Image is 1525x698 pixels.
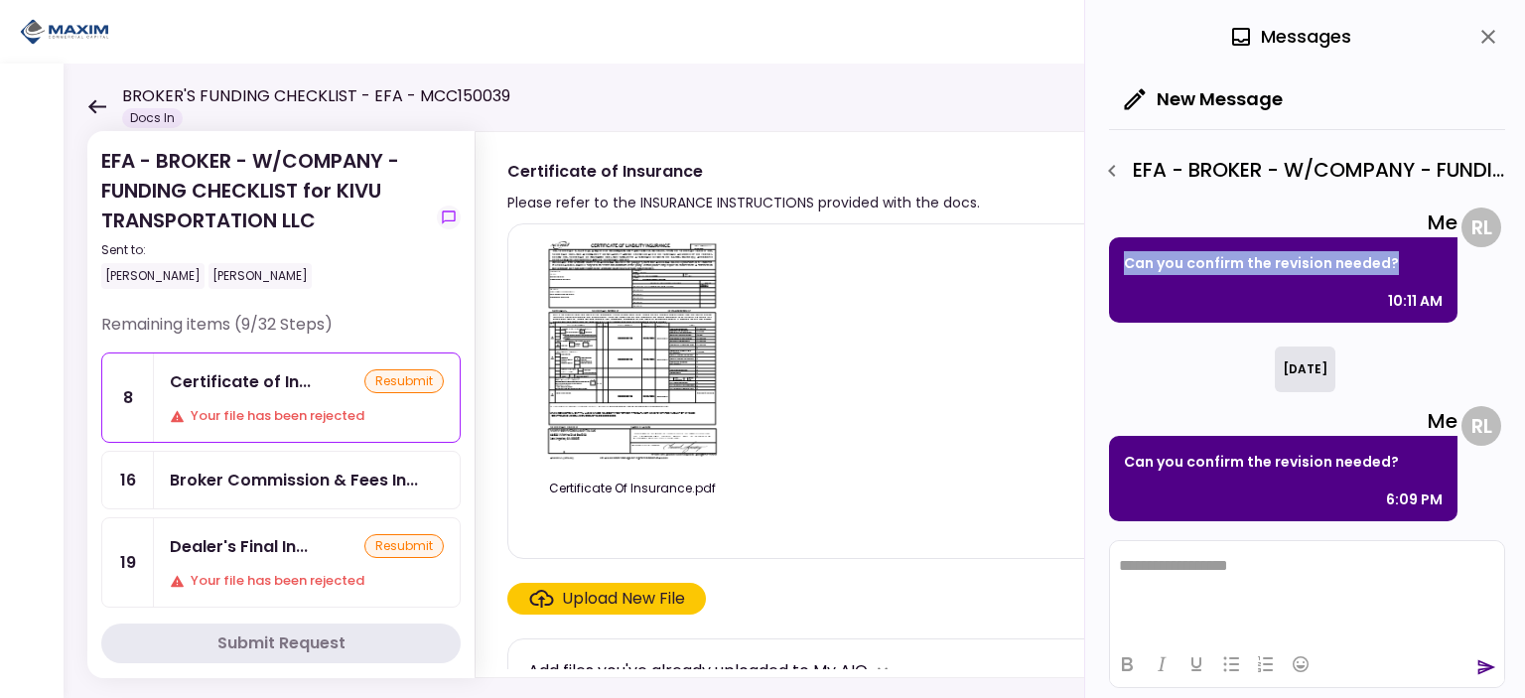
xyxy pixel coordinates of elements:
[1124,450,1443,474] p: Can you confirm the revision needed?
[208,263,312,289] div: [PERSON_NAME]
[1109,406,1457,436] div: Me
[507,583,706,615] span: Click here to upload the required document
[101,241,429,259] div: Sent to:
[170,406,444,426] div: Your file has been rejected
[1229,22,1351,52] div: Messages
[170,369,311,394] div: Certificate of Insurance
[122,84,510,108] h1: BROKER'S FUNDING CHECKLIST - EFA - MCC150039
[437,206,461,229] button: show-messages
[1124,251,1443,275] p: Can you confirm the revision needed?
[1461,406,1501,446] div: R L
[1386,488,1443,511] div: 6:09 PM
[217,631,346,655] div: Submit Request
[475,131,1485,678] div: Certificate of InsurancePlease refer to the INSURANCE INSTRUCTIONS provided with the docs.resubmi...
[101,517,461,608] a: 19Dealer's Final InvoiceresubmitYour file has been rejected
[101,146,429,289] div: EFA - BROKER - W/COMPANY - FUNDING CHECKLIST for KIVU TRANSPORTATION LLC
[364,534,444,558] div: resubmit
[1110,650,1144,678] button: Bold
[528,658,868,683] div: Add files you've already uploaded to My AIO
[101,263,205,289] div: [PERSON_NAME]
[1095,154,1505,188] div: EFA - BROKER - W/COMPANY - FUNDING CHECKLIST - Certificate of Insurance
[101,624,461,663] button: Submit Request
[101,352,461,443] a: 8Certificate of InsuranceresubmitYour file has been rejected
[102,353,154,442] div: 8
[528,480,737,497] div: Certificate Of Insurance.pdf
[170,571,444,591] div: Your file has been rejected
[507,159,980,184] div: Certificate of Insurance
[1284,650,1317,678] button: Emojis
[102,518,154,607] div: 19
[1179,650,1213,678] button: Underline
[507,191,980,214] div: Please refer to the INSURANCE INSTRUCTIONS provided with the docs.
[20,17,109,47] img: Partner icon
[1471,20,1505,54] button: close
[868,655,898,685] button: more
[101,451,461,509] a: 16Broker Commission & Fees Invoice
[102,452,154,508] div: 16
[1249,650,1283,678] button: Numbered list
[101,313,461,352] div: Remaining items (9/32 Steps)
[1109,73,1299,125] button: New Message
[364,369,444,393] div: resubmit
[170,534,308,559] div: Dealer's Final Invoice
[1461,208,1501,247] div: R L
[1275,347,1335,392] div: [DATE]
[170,468,418,492] div: Broker Commission & Fees Invoice
[1214,650,1248,678] button: Bullet list
[1388,289,1443,313] div: 10:11 AM
[122,108,183,128] div: Docs In
[1476,657,1496,677] button: send
[1110,541,1504,640] iframe: Rich Text Area
[1145,650,1178,678] button: Italic
[562,587,685,611] div: Upload New File
[1109,208,1457,237] div: Me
